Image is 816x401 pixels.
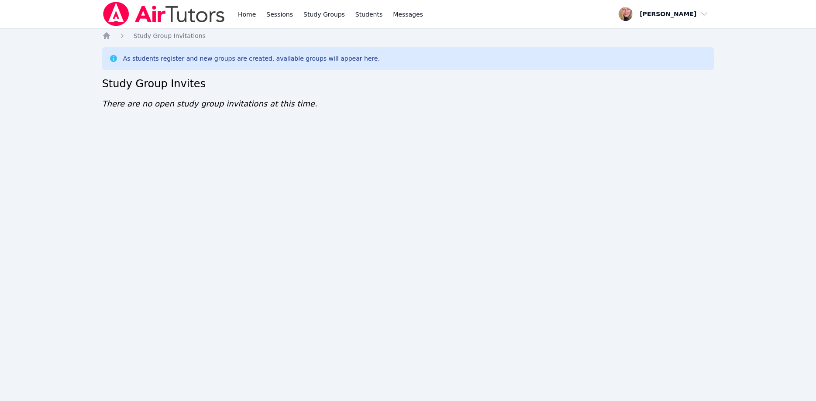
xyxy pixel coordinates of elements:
a: Study Group Invitations [134,31,206,40]
span: Study Group Invitations [134,32,206,39]
h2: Study Group Invites [102,77,714,91]
div: As students register and new groups are created, available groups will appear here. [123,54,380,63]
span: There are no open study group invitations at this time. [102,99,317,108]
img: Air Tutors [102,2,226,26]
nav: Breadcrumb [102,31,714,40]
span: Messages [393,10,423,19]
